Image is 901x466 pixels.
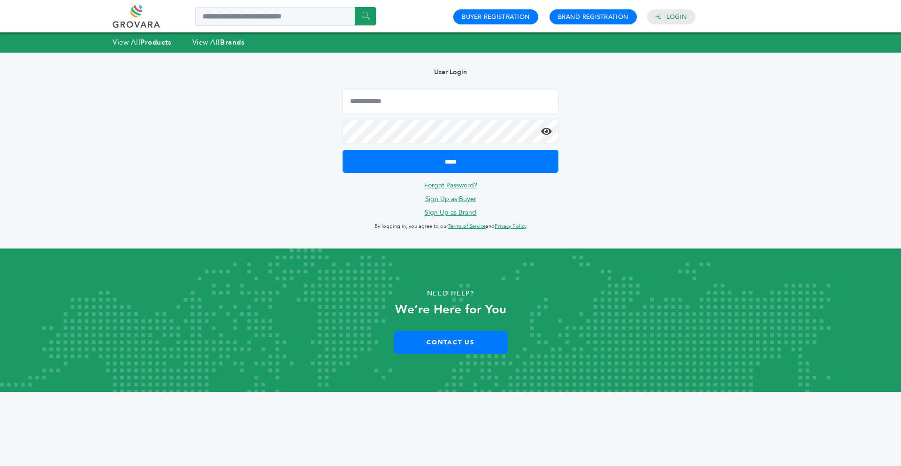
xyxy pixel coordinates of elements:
[558,13,628,21] a: Brand Registration
[394,331,508,354] a: Contact Us
[343,90,558,113] input: Email Address
[343,221,558,232] p: By logging in, you agree to our and
[424,181,477,190] a: Forgot Password?
[495,223,527,230] a: Privacy Policy
[462,13,530,21] a: Buyer Registration
[395,301,506,318] strong: We’re Here for You
[140,38,171,47] strong: Products
[425,194,476,203] a: Sign Up as Buyer
[195,7,376,26] input: Search a product or brand...
[448,223,486,230] a: Terms of Service
[113,38,172,47] a: View AllProducts
[220,38,244,47] strong: Brands
[45,287,856,301] p: Need Help?
[425,208,476,217] a: Sign Up as Brand
[192,38,245,47] a: View AllBrands
[343,120,558,143] input: Password
[666,13,687,21] a: Login
[434,68,467,77] b: User Login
